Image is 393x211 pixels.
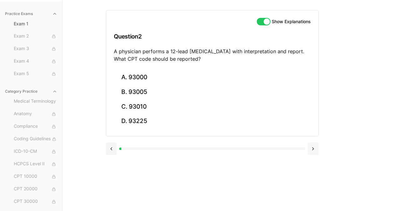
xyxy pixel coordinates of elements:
[114,99,311,114] button: C. 93010
[11,96,60,106] button: Medical Terminology
[14,173,57,180] span: CPT 10000
[14,98,57,105] span: Medical Terminology
[11,197,60,207] button: CPT 30000
[114,70,311,85] button: A. 93000
[114,27,311,46] h3: Question 2
[114,85,311,100] button: B. 93005
[14,136,57,142] span: Coding Guidelines
[14,198,57,205] span: CPT 30000
[11,19,60,29] button: Exam 1
[11,159,60,169] button: HCPCS Level II
[11,121,60,131] button: Compliance
[14,186,57,193] span: CPT 20000
[14,123,57,130] span: Compliance
[114,114,311,129] button: D. 93225
[14,148,57,155] span: ICD-10-CM
[14,58,57,65] span: Exam 4
[11,147,60,157] button: ICD-10-CM
[14,21,57,27] span: Exam 1
[14,33,57,40] span: Exam 2
[11,134,60,144] button: Coding Guidelines
[114,48,311,63] p: A physician performs a 12-lead [MEDICAL_DATA] with interpretation and report. What CPT code shoul...
[11,184,60,194] button: CPT 20000
[11,44,60,54] button: Exam 3
[11,56,60,66] button: Exam 4
[14,111,57,117] span: Anatomy
[3,86,60,96] button: Category Practice
[14,161,57,167] span: HCPCS Level II
[272,19,311,24] label: Show Explanations
[11,69,60,79] button: Exam 5
[11,109,60,119] button: Anatomy
[11,31,60,41] button: Exam 2
[11,172,60,182] button: CPT 10000
[3,9,60,19] button: Practice Exams
[14,70,57,77] span: Exam 5
[14,45,57,52] span: Exam 3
